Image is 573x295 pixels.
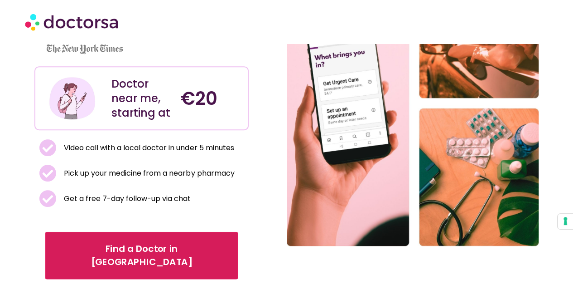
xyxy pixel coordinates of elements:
h4: €20 [181,88,241,109]
img: Illustration depicting a young woman in a casual outfit, engaged with her smartphone. She has a p... [48,74,96,122]
span: Pick up your medicine from a nearby pharmacy [62,167,234,180]
span: Find a Doctor in [GEOGRAPHIC_DATA] [58,242,225,269]
button: Your consent preferences for tracking technologies [558,214,573,229]
div: Doctor near me, starting at [111,77,172,120]
span: Video call with a local doctor in under 5 minutes [62,142,234,154]
a: Find a Doctor in [GEOGRAPHIC_DATA] [45,232,238,279]
span: Get a free 7-day follow-up via chat [62,192,191,205]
